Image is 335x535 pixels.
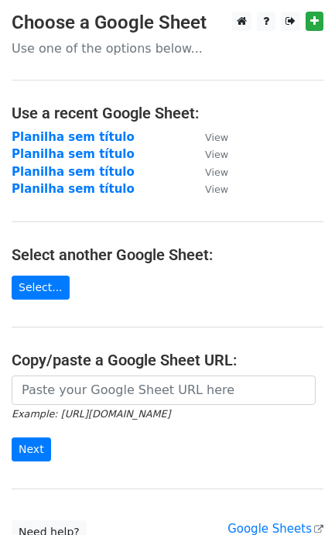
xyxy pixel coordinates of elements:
[205,183,228,195] small: View
[12,130,135,144] a: Planilha sem título
[12,408,170,420] small: Example: [URL][DOMAIN_NAME]
[190,130,228,144] a: View
[205,149,228,160] small: View
[190,182,228,196] a: View
[12,165,135,179] a: Planilha sem título
[12,40,323,57] p: Use one of the options below...
[12,276,70,300] a: Select...
[12,104,323,122] h4: Use a recent Google Sheet:
[12,437,51,461] input: Next
[12,351,323,369] h4: Copy/paste a Google Sheet URL:
[12,182,135,196] a: Planilha sem título
[12,376,316,405] input: Paste your Google Sheet URL here
[12,245,323,264] h4: Select another Google Sheet:
[205,132,228,143] small: View
[205,166,228,178] small: View
[12,12,323,34] h3: Choose a Google Sheet
[190,165,228,179] a: View
[190,147,228,161] a: View
[12,147,135,161] a: Planilha sem título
